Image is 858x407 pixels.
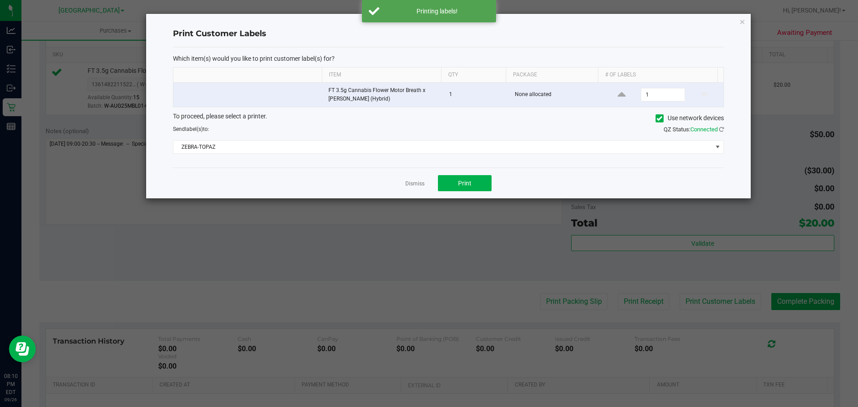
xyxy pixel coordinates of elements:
th: Package [506,67,598,83]
span: label(s) [185,126,203,132]
td: 1 [444,83,509,107]
td: FT 3.5g Cannabis Flower Motor Breath x [PERSON_NAME] (Hybrid) [323,83,444,107]
label: Use network devices [656,113,724,123]
th: Qty [441,67,506,83]
div: To proceed, please select a printer. [166,112,731,125]
th: Item [322,67,441,83]
td: None allocated [509,83,603,107]
span: Connected [690,126,718,133]
h4: Print Customer Labels [173,28,724,40]
p: Which item(s) would you like to print customer label(s) for? [173,55,724,63]
span: ZEBRA-TOPAZ [173,141,712,153]
div: Printing labels! [384,7,489,16]
a: Dismiss [405,180,425,188]
iframe: Resource center [9,336,36,362]
span: QZ Status: [664,126,724,133]
th: # of labels [598,67,717,83]
span: Send to: [173,126,209,132]
button: Print [438,175,492,191]
span: Print [458,180,471,187]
